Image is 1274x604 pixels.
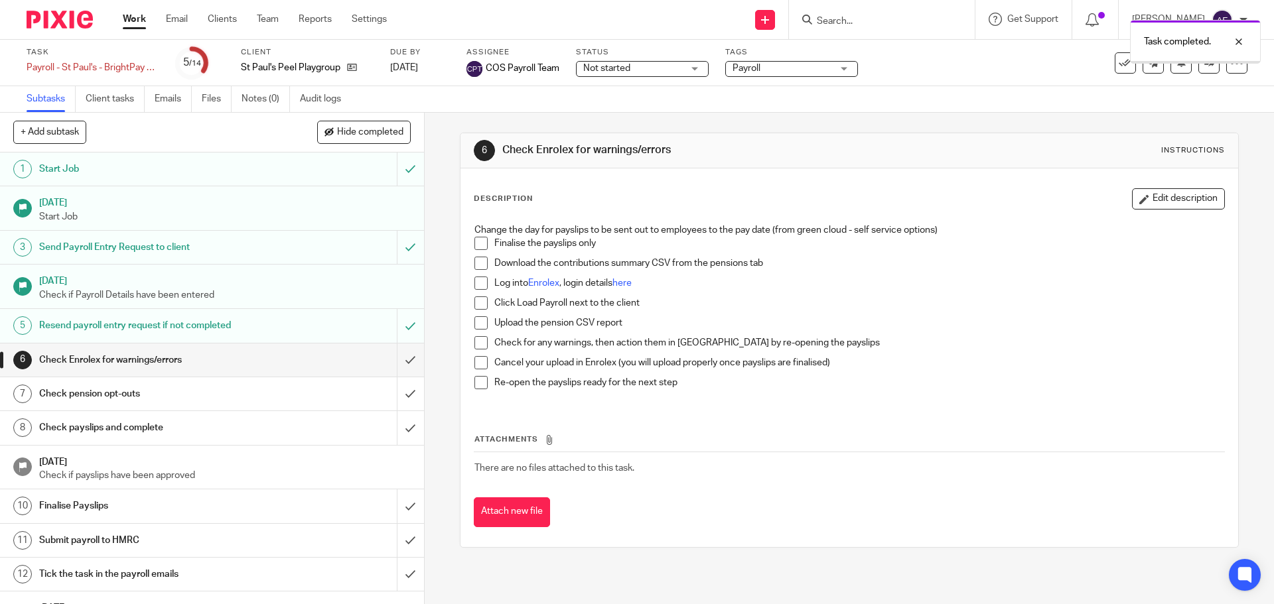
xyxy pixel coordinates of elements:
[39,271,411,288] h1: [DATE]
[390,47,450,58] label: Due by
[466,47,559,58] label: Assignee
[486,62,559,75] span: COS Payroll Team
[242,86,290,112] a: Notes (0)
[528,278,559,288] a: Enrolex
[612,278,632,288] a: here
[474,194,533,204] p: Description
[13,531,32,550] div: 11
[583,64,630,73] span: Not started
[27,11,93,29] img: Pixie
[494,336,1224,349] p: Check for any warnings, then action them in [GEOGRAPHIC_DATA] by re-opening the payslips
[183,55,201,70] div: 5
[494,316,1224,330] p: Upload the pension CSV report
[39,316,269,335] h1: Resend payroll entry request if not completed
[208,13,237,26] a: Clients
[27,47,159,58] label: Task
[13,351,32,369] div: 6
[241,61,340,74] p: St Paul's Peel Playgroup
[337,127,403,138] span: Hide completed
[576,47,709,58] label: Status
[474,436,538,443] span: Attachments
[494,257,1224,270] p: Download the contributions summary CSV from the pensions tab
[39,350,269,370] h1: Check Enrolex for warnings/errors
[300,86,351,112] a: Audit logs
[13,160,32,178] div: 1
[39,530,269,550] h1: Submit payroll to HMRC
[39,288,411,302] p: Check if Payroll Details have been entered
[474,497,550,527] button: Attach new file
[166,13,188,26] a: Email
[155,86,192,112] a: Emails
[474,140,495,161] div: 6
[13,565,32,583] div: 12
[202,86,232,112] a: Files
[1144,35,1211,48] p: Task completed.
[494,296,1224,310] p: Click Load Payroll next to the client
[13,418,32,437] div: 8
[13,385,32,403] div: 7
[317,121,411,143] button: Hide completed
[241,47,374,58] label: Client
[1212,9,1233,30] img: svg%3E
[466,61,482,77] img: svg%3E
[39,452,411,469] h1: [DATE]
[27,86,76,112] a: Subtasks
[39,237,269,257] h1: Send Payroll Entry Request to client
[474,223,1224,237] p: Change the day for payslips to be sent out to employees to the pay date (from green cloud - self ...
[39,193,411,210] h1: [DATE]
[86,86,145,112] a: Client tasks
[13,121,86,143] button: + Add subtask
[494,356,1224,369] p: Cancel your upload in Enrolex (you will upload properly once payslips are finalised)
[299,13,332,26] a: Reports
[733,64,760,73] span: Payroll
[494,376,1224,389] p: Re-open the payslips ready for the next step
[390,63,418,72] span: [DATE]
[13,238,32,257] div: 3
[39,384,269,404] h1: Check pension opt-outs
[123,13,146,26] a: Work
[27,61,159,74] div: Payroll - St Paul&#39;s - BrightPay Cloud - Payday 31st - September 2025
[352,13,387,26] a: Settings
[1132,188,1225,210] button: Edit description
[39,469,411,482] p: Check if payslips have been approved
[39,159,269,179] h1: Start Job
[474,463,634,473] span: There are no files attached to this task.
[189,60,201,67] small: /14
[494,237,1224,250] p: Finalise the payslips only
[257,13,279,26] a: Team
[502,143,878,157] h1: Check Enrolex for warnings/errors
[13,497,32,515] div: 10
[494,276,1224,290] p: Log into , login details
[1161,145,1225,156] div: Instructions
[39,210,411,223] p: Start Job
[39,418,269,438] h1: Check payslips and complete
[13,316,32,335] div: 5
[39,564,269,584] h1: Tick the task in the payroll emails
[39,496,269,516] h1: Finalise Payslips
[27,61,159,74] div: Payroll - St Paul's - BrightPay Cloud - Payday 31st - [DATE]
